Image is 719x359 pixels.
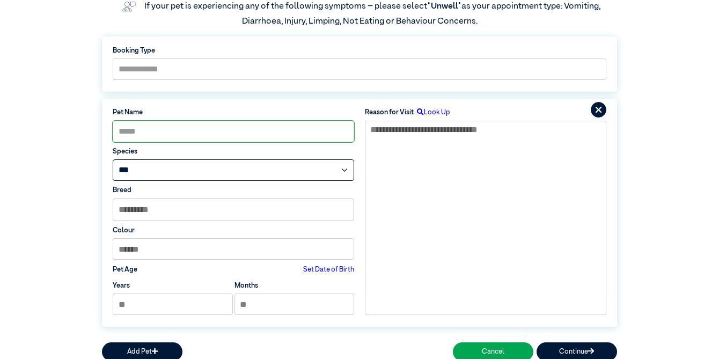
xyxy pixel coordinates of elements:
[303,265,354,275] label: Set Date of Birth
[113,185,354,195] label: Breed
[365,107,414,118] label: Reason for Visit
[113,107,354,118] label: Pet Name
[414,107,450,118] label: Look Up
[113,281,130,291] label: Years
[427,2,461,11] span: “Unwell”
[234,281,258,291] label: Months
[113,46,606,56] label: Booking Type
[113,265,137,275] label: Pet Age
[113,146,354,157] label: Species
[144,2,602,26] label: If your pet is experiencing any of the following symptoms – please select as your appointment typ...
[113,225,354,236] label: Colour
